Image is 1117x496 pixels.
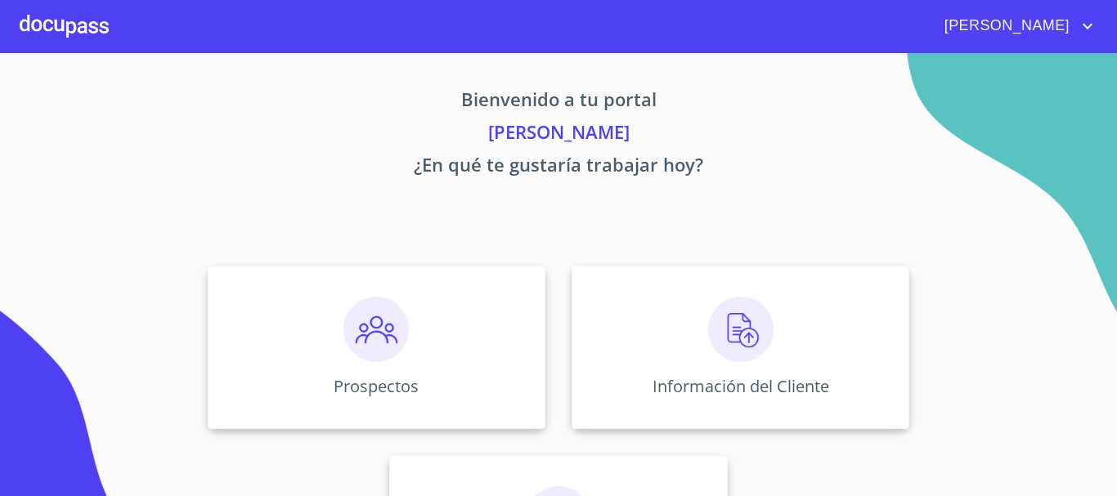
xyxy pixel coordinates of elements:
span: [PERSON_NAME] [932,13,1078,39]
p: [PERSON_NAME] [55,118,1062,151]
p: Información del Cliente [653,375,829,397]
p: ¿En qué te gustaría trabajar hoy? [55,151,1062,184]
p: Prospectos [334,375,419,397]
button: account of current user [932,13,1097,39]
img: carga.png [708,297,774,362]
p: Bienvenido a tu portal [55,86,1062,118]
img: prospectos.png [343,297,409,362]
